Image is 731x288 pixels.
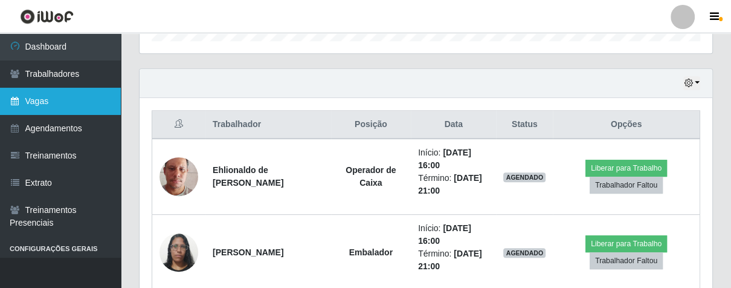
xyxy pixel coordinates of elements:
th: Trabalhador [205,111,331,139]
img: 1743014740776.jpeg [159,226,198,278]
button: Liberar para Trabalho [585,160,667,177]
img: 1675087680149.jpeg [159,142,198,211]
th: Posição [331,111,411,139]
img: CoreUI Logo [20,9,74,24]
strong: Ehlionaldo de [PERSON_NAME] [213,165,283,188]
strong: [PERSON_NAME] [213,247,283,257]
time: [DATE] 16:00 [418,223,471,246]
strong: Embalador [349,247,393,257]
th: Opções [553,111,700,139]
button: Liberar para Trabalho [585,235,667,252]
button: Trabalhador Faltou [590,252,663,269]
time: [DATE] 16:00 [418,148,471,170]
li: Início: [418,146,489,172]
button: Trabalhador Faltou [590,177,663,194]
span: AGENDADO [503,248,546,258]
li: Início: [418,222,489,247]
li: Término: [418,172,489,197]
span: AGENDADO [503,172,546,182]
strong: Operador de Caixa [346,165,396,188]
li: Término: [418,247,489,273]
th: Data [411,111,496,139]
th: Status [496,111,553,139]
